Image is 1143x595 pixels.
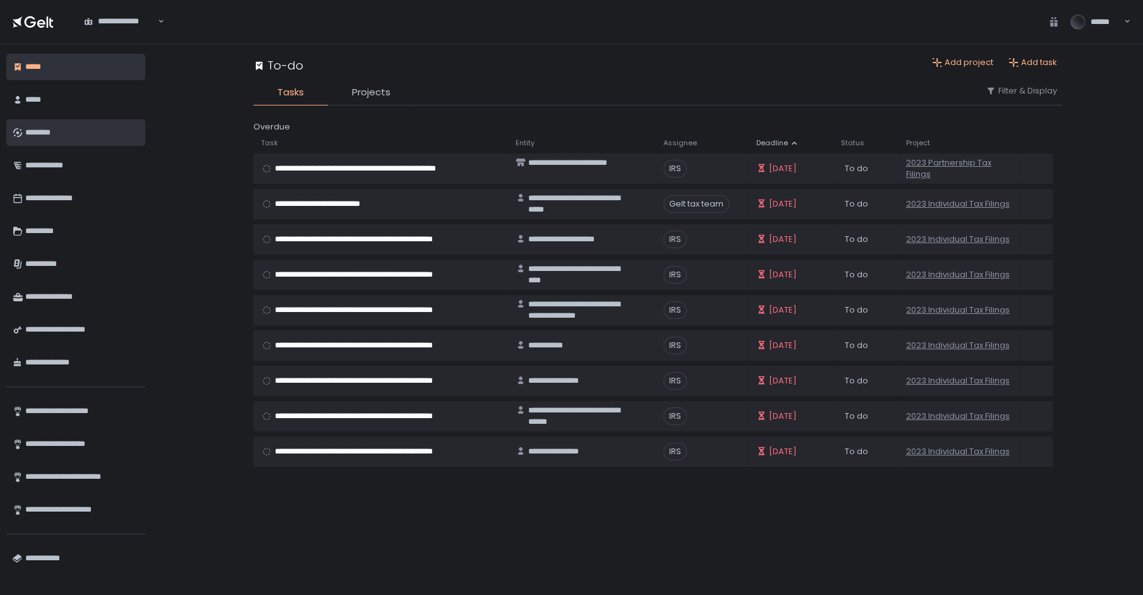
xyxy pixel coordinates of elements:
[906,157,1012,180] a: 2023 Partnership Tax Filings
[769,304,797,316] span: [DATE]
[663,337,687,354] span: IRS
[841,138,864,148] span: Status
[769,340,797,351] span: [DATE]
[769,198,797,210] span: [DATE]
[253,57,303,74] div: To-do
[756,138,788,148] span: Deadline
[845,234,868,245] span: To do
[845,304,868,316] span: To do
[906,446,1010,457] a: 2023 Individual Tax Filings
[906,304,1010,316] a: 2023 Individual Tax Filings
[986,85,1057,97] button: Filter & Display
[906,138,930,148] span: Project
[516,138,535,148] span: Entity
[663,160,687,177] span: IRS
[906,375,1010,387] a: 2023 Individual Tax Filings
[261,138,278,148] span: Task
[906,234,1010,245] a: 2023 Individual Tax Filings
[845,411,868,422] span: To do
[663,195,729,213] span: Gelt tax team
[663,443,687,460] span: IRS
[1008,57,1057,68] button: Add task
[663,266,687,284] span: IRS
[932,57,993,68] button: Add project
[906,340,1010,351] a: 2023 Individual Tax Filings
[845,198,868,210] span: To do
[769,411,797,422] span: [DATE]
[769,163,797,174] span: [DATE]
[663,407,687,425] span: IRS
[663,372,687,390] span: IRS
[277,85,304,100] span: Tasks
[845,163,868,174] span: To do
[352,85,390,100] span: Projects
[845,340,868,351] span: To do
[84,27,157,40] input: Search for option
[845,269,868,280] span: To do
[663,138,697,148] span: Assignee
[906,198,1010,210] a: 2023 Individual Tax Filings
[663,301,687,319] span: IRS
[769,375,797,387] span: [DATE]
[906,269,1010,280] a: 2023 Individual Tax Filings
[845,446,868,457] span: To do
[845,375,868,387] span: To do
[906,411,1010,422] a: 2023 Individual Tax Filings
[769,446,797,457] span: [DATE]
[253,121,1062,133] div: Overdue
[663,231,687,248] span: IRS
[76,9,164,35] div: Search for option
[769,234,797,245] span: [DATE]
[769,269,797,280] span: [DATE]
